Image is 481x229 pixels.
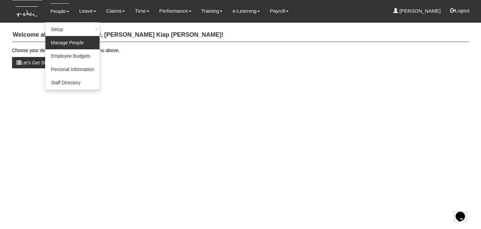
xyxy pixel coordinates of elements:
a: Personal Information [45,63,99,76]
a: [PERSON_NAME] [393,3,441,19]
p: Choose your desired function from the menu above. [12,47,469,54]
iframe: chat widget [453,202,474,222]
a: Staff Directory [45,76,99,89]
a: Claims [106,3,125,19]
a: Leave [79,3,96,19]
a: People [50,3,69,19]
a: Payroll [270,3,289,19]
a: Manage People [45,36,99,49]
h4: Welcome aboard Learn Anchor, [PERSON_NAME] Kiap [PERSON_NAME]! [12,28,469,42]
button: Logout [446,3,474,19]
a: Employee Budgets [45,49,99,63]
a: e-Learning [232,3,260,19]
a: Time [135,3,149,19]
img: KTs7HI1dOZG7tu7pUkOpGGQAiEQAiEQAj0IhBB1wtXDg6BEAiBEAiBEAiB4RGIoBtemSRFIRACIRACIRACIdCLQARdL1w5OAR... [12,0,42,23]
button: Let’s Get Started [12,57,60,68]
a: Training [201,3,223,19]
a: Performance [159,3,191,19]
a: Setup [45,23,99,36]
